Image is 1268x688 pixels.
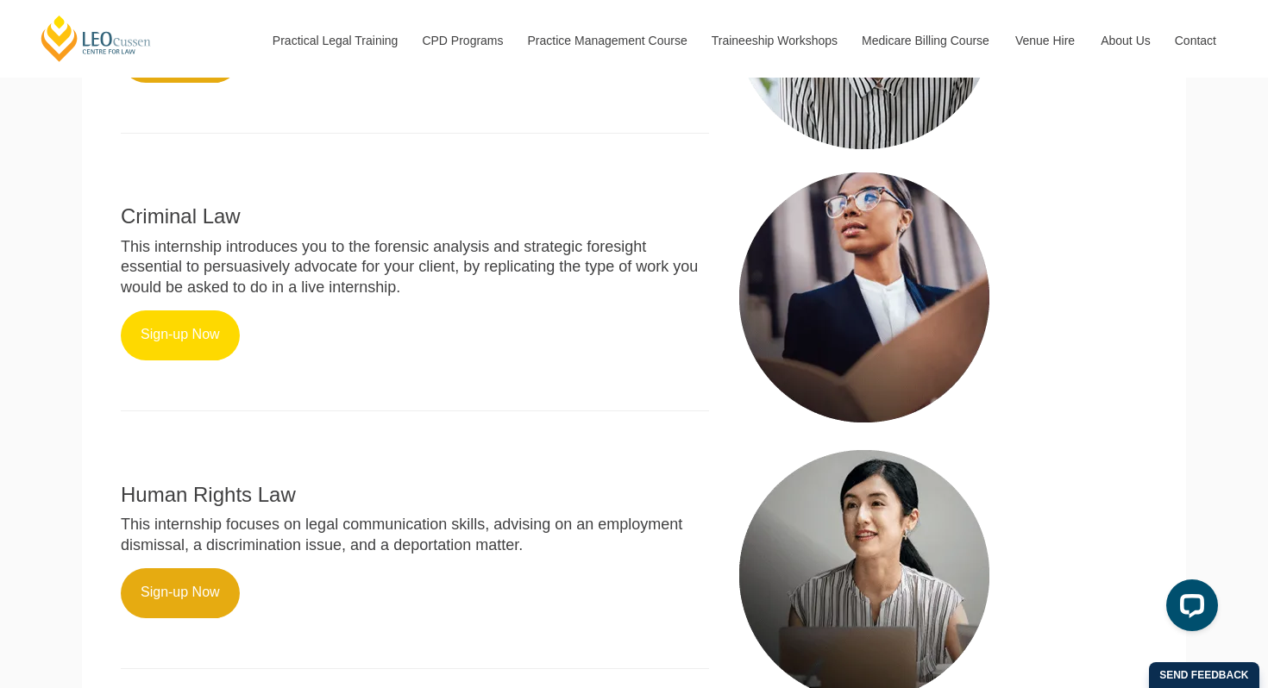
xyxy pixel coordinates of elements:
a: Contact [1162,3,1229,78]
a: Traineeship Workshops [699,3,849,78]
a: CPD Programs [409,3,514,78]
h2: Human Rights Law [121,484,709,506]
p: This internship focuses on legal communication skills, advising on an employment dismissal, a dis... [121,515,709,555]
a: Practical Legal Training [260,3,410,78]
a: Sign-up Now [121,568,240,618]
a: [PERSON_NAME] Centre for Law [39,14,154,63]
p: This internship introduces you to the forensic analysis and strategic foresight essential to pers... [121,237,709,297]
a: About Us [1088,3,1162,78]
h2: Criminal Law [121,205,709,228]
a: Venue Hire [1002,3,1088,78]
iframe: LiveChat chat widget [1152,572,1225,645]
a: Practice Management Course [515,3,699,78]
a: Medicare Billing Course [849,3,1002,78]
a: Sign-up Now [121,310,240,360]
